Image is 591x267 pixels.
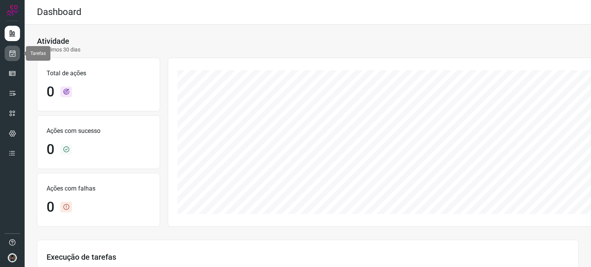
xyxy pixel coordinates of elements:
img: Logo [7,5,18,16]
h1: 0 [47,84,54,100]
p: Últimos 30 dias [37,46,80,54]
h2: Dashboard [37,7,82,18]
h3: Atividade [37,36,69,46]
h1: 0 [47,141,54,158]
p: Ações com sucesso [47,126,150,136]
h3: Execução de tarefas [47,252,569,262]
p: Ações com falhas [47,184,150,193]
span: Tarefas [30,51,46,56]
h1: 0 [47,199,54,216]
img: d44150f10045ac5288e451a80f22ca79.png [8,253,17,262]
p: Total de ações [47,69,150,78]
